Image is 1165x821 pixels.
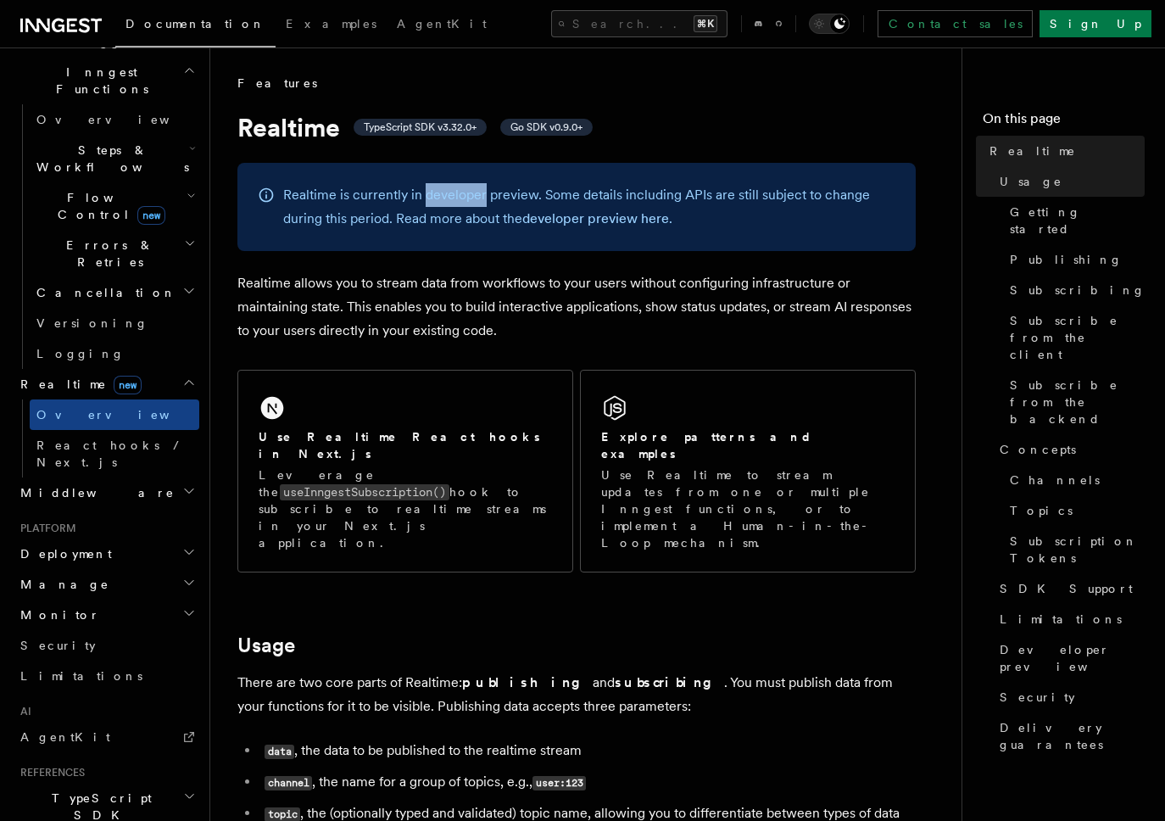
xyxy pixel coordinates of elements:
a: Use Realtime React hooks in Next.jsLeverage theuseInngestSubscription()hook to subscribe to realt... [237,370,573,572]
a: developer preview here [522,210,669,226]
p: Realtime allows you to stream data from workflows to your users without configuring infrastructur... [237,271,916,343]
a: Logging [30,338,199,369]
button: Cancellation [30,277,199,308]
a: Subscription Tokens [1003,526,1145,573]
button: Monitor [14,600,199,630]
span: Cancellation [30,284,176,301]
span: Subscribe from the client [1010,312,1145,363]
a: Documentation [115,5,276,47]
a: Subscribing [1003,275,1145,305]
span: Security [20,639,96,652]
a: Subscribe from the backend [1003,370,1145,434]
span: Concepts [1000,441,1076,458]
h1: Realtime [237,112,916,142]
li: , the data to be published to the realtime stream [259,739,916,763]
p: Use Realtime to stream updates from one or multiple Inngest functions, or to implement a Human-in... [601,466,895,551]
a: Security [14,630,199,661]
p: There are two core parts of Realtime: and . You must publish data from your functions for it to b... [237,671,916,718]
span: Realtime [989,142,1076,159]
a: AgentKit [14,722,199,752]
span: Middleware [14,484,175,501]
button: Deployment [14,539,199,569]
a: AgentKit [387,5,497,46]
span: TypeScript SDK v3.32.0+ [364,120,477,134]
button: Steps & Workflows [30,135,199,182]
a: Usage [237,634,295,657]
span: Usage [1000,173,1062,190]
span: AgentKit [397,17,487,31]
span: Platform [14,522,76,535]
a: Delivery guarantees [993,712,1145,760]
a: Publishing [1003,244,1145,275]
span: Publishing [1010,251,1123,268]
a: Contact sales [878,10,1033,37]
span: Documentation [125,17,265,31]
span: Go SDK v0.9.0+ [510,120,582,134]
a: Getting started [1003,197,1145,244]
span: Versioning [36,316,148,330]
span: References [14,766,85,779]
span: Topics [1010,502,1073,519]
strong: publishing [462,674,593,690]
code: user:123 [532,776,586,790]
span: Subscribe from the backend [1010,377,1145,427]
h2: Explore patterns and examples [601,428,895,462]
button: Manage [14,569,199,600]
li: , the name for a group of topics, e.g., [259,770,916,795]
span: Inngest Functions [14,64,183,98]
button: Inngest Functions [14,57,199,104]
a: Channels [1003,465,1145,495]
code: channel [265,776,312,790]
a: Topics [1003,495,1145,526]
span: new [114,376,142,394]
span: Flow Control [30,189,187,223]
a: Explore patterns and examplesUse Realtime to stream updates from one or multiple Inngest function... [580,370,916,572]
span: SDK Support [1000,580,1133,597]
a: Subscribe from the client [1003,305,1145,370]
kbd: ⌘K [694,15,717,32]
span: Realtime [14,376,142,393]
span: new [137,206,165,225]
span: Limitations [1000,611,1122,628]
span: Monitor [14,606,100,623]
span: Security [1000,689,1075,706]
div: Inngest Functions [14,104,199,369]
a: React hooks / Next.js [30,430,199,478]
button: Flow Controlnew [30,182,199,230]
span: Channels [1010,472,1100,489]
a: Usage [993,166,1145,197]
span: Developer preview [1000,641,1145,675]
a: Limitations [993,604,1145,634]
span: AI [14,705,31,718]
a: Examples [276,5,387,46]
code: useInngestSubscription() [280,484,449,500]
p: Leverage the hook to subscribe to realtime streams in your Next.js application. [259,466,552,551]
button: Toggle dark mode [809,14,850,34]
a: Versioning [30,308,199,338]
a: Overview [30,104,199,135]
a: Overview [30,399,199,430]
p: Realtime is currently in developer preview. Some details including APIs are still subject to chan... [283,183,895,231]
a: Developer preview [993,634,1145,682]
span: Logging [36,347,125,360]
span: Errors & Retries [30,237,184,271]
span: Overview [36,113,211,126]
button: Realtimenew [14,369,199,399]
div: Realtimenew [14,399,199,478]
a: Realtime [983,136,1145,166]
a: Security [993,682,1145,712]
a: Sign Up [1040,10,1151,37]
button: Middleware [14,478,199,508]
h4: On this page [983,109,1145,136]
span: Overview [36,408,211,422]
span: Manage [14,576,109,593]
span: React hooks / Next.js [36,438,187,469]
button: Errors & Retries [30,230,199,277]
h2: Use Realtime React hooks in Next.js [259,428,552,462]
span: AgentKit [20,730,110,744]
span: Delivery guarantees [1000,719,1145,753]
span: Subscription Tokens [1010,533,1145,567]
span: Examples [286,17,376,31]
a: Concepts [993,434,1145,465]
a: SDK Support [993,573,1145,604]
